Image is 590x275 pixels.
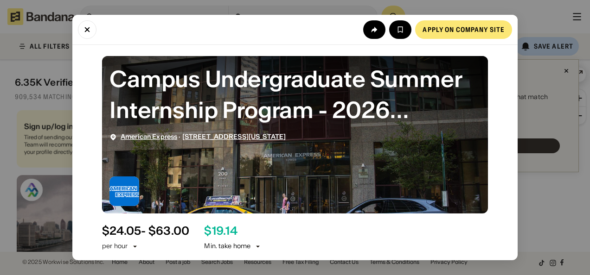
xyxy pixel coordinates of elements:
[78,20,96,39] button: Close
[121,133,286,141] div: ·
[109,63,481,125] div: Campus Undergraduate Summer Internship Program - 2026 Marketing Operations, US Consumer Services
[423,26,505,33] div: Apply on company site
[102,225,189,238] div: $ 24.05 - $63.00
[121,132,177,141] a: American Express
[204,225,237,238] div: $ 19.14
[109,176,139,206] img: American Express logo
[204,242,262,251] div: Min. take home
[102,242,128,251] div: per hour
[182,132,286,141] a: [STREET_ADDRESS][US_STATE]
